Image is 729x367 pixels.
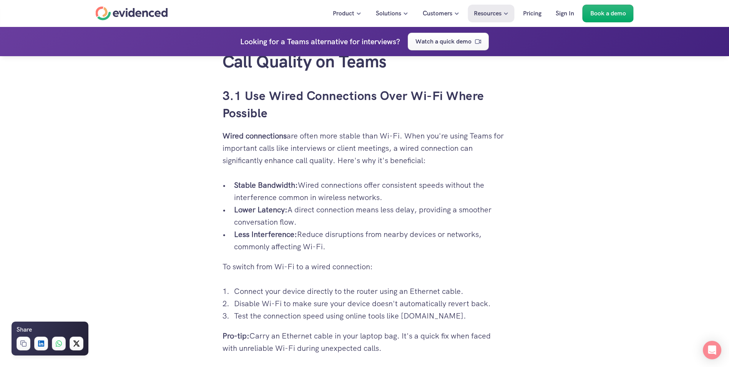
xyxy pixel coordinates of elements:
p: To switch from Wi-Fi to a wired connection: [223,260,507,273]
p: are often more stable than Wi-Fi. When you're using Teams for important calls like interviews or ... [223,130,507,167]
a: 3.1 Use Wired Connections Over Wi-Fi Where Possible [223,88,488,121]
div: Open Intercom Messenger [703,341,721,359]
p: Sign In [556,8,574,18]
p: Solutions [376,8,401,18]
p: Test the connection speed using online tools like [DOMAIN_NAME]. [234,310,507,322]
p: Book a demo [590,8,626,18]
strong: Wired connections [223,131,287,141]
p: Carry an Ethernet cable in your laptop bag. It's a quick fix when faced with unreliable Wi-Fi dur... [223,330,507,354]
strong: Lower Latency: [234,205,287,215]
p: Connect your device directly to the router using an Ethernet cable. [234,285,507,297]
p: Customers [423,8,452,18]
p: Product [333,8,354,18]
a: Home [96,7,168,20]
a: Watch a quick demo [408,33,489,50]
strong: Less Interference: [234,229,297,239]
p: Pricing [523,8,541,18]
p: Watch a quick demo [415,37,472,47]
p: A direct connection means less delay, providing a smoother conversation flow. [234,204,507,228]
a: Pricing [517,5,547,22]
p: Reduce disruptions from nearby devices or networks, commonly affecting Wi-Fi. [234,228,507,253]
h4: Looking for a Teams alternative for interviews? [240,35,400,48]
strong: Stable Bandwidth: [234,180,298,190]
a: Sign In [550,5,580,22]
p: Disable Wi-Fi to make sure your device doesn't automatically revert back. [234,297,507,310]
p: Wired connections offer consistent speeds without the interference common in wireless networks. [234,179,507,204]
p: Resources [474,8,501,18]
h6: Share [17,325,32,335]
a: Book a demo [583,5,634,22]
strong: Pro-tip: [223,331,249,341]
